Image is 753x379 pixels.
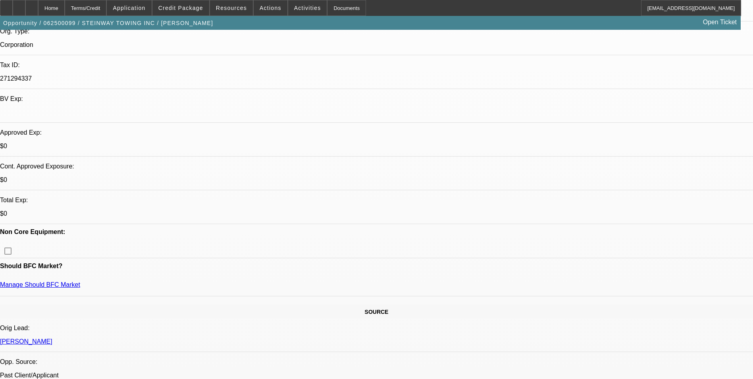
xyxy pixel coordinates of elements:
button: Credit Package [152,0,209,15]
button: Application [107,0,151,15]
span: Resources [216,5,247,11]
span: SOURCE [365,309,389,315]
button: Activities [288,0,327,15]
span: Opportunity / 062500099 / STEINWAY TOWING INC / [PERSON_NAME] [3,20,213,26]
a: Open Ticket [700,15,740,29]
span: Application [113,5,145,11]
span: Actions [260,5,281,11]
span: Credit Package [158,5,203,11]
span: Activities [294,5,321,11]
button: Resources [210,0,253,15]
button: Actions [254,0,287,15]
